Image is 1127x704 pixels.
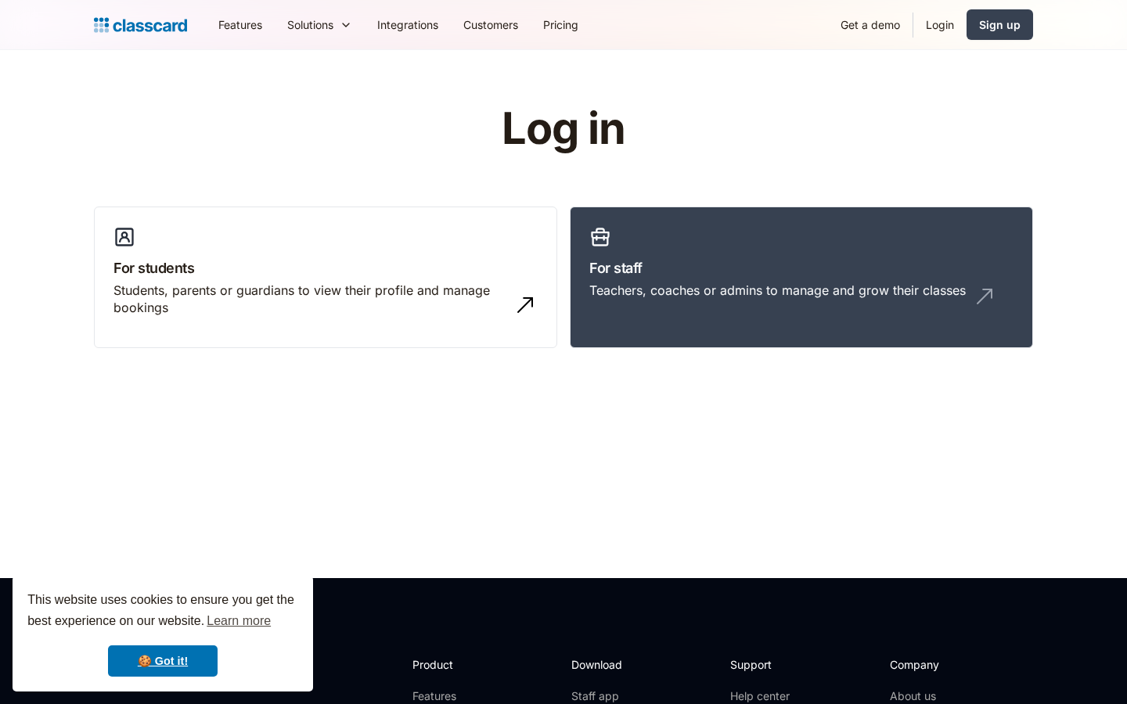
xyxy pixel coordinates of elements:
div: Students, parents or guardians to view their profile and manage bookings [113,282,506,317]
a: Staff app [571,688,636,704]
a: Help center [730,688,794,704]
div: Teachers, coaches or admins to manage and grow their classes [589,282,966,299]
a: Pricing [531,7,591,42]
a: Login [913,7,967,42]
h2: Product [412,656,496,673]
h3: For students [113,257,538,278]
a: learn more about cookies [204,609,273,633]
a: Customers [451,7,531,42]
div: Solutions [287,16,333,33]
a: For studentsStudents, parents or guardians to view their profile and manage bookings [94,207,557,349]
h2: Download [571,656,636,673]
div: cookieconsent [13,576,313,691]
h2: Company [890,656,994,673]
a: Integrations [365,7,451,42]
a: home [94,14,187,36]
a: Sign up [967,9,1033,40]
a: dismiss cookie message [108,645,218,677]
h3: For staff [589,257,1014,278]
span: This website uses cookies to ensure you get the best experience on our website. [27,591,298,633]
h1: Log in [315,105,812,153]
div: Sign up [979,16,1021,33]
a: Get a demo [828,7,913,42]
a: For staffTeachers, coaches or admins to manage and grow their classes [570,207,1033,349]
a: Features [412,688,496,704]
h2: Support [730,656,794,673]
a: Features [206,7,275,42]
a: About us [890,688,994,704]
div: Solutions [275,7,365,42]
